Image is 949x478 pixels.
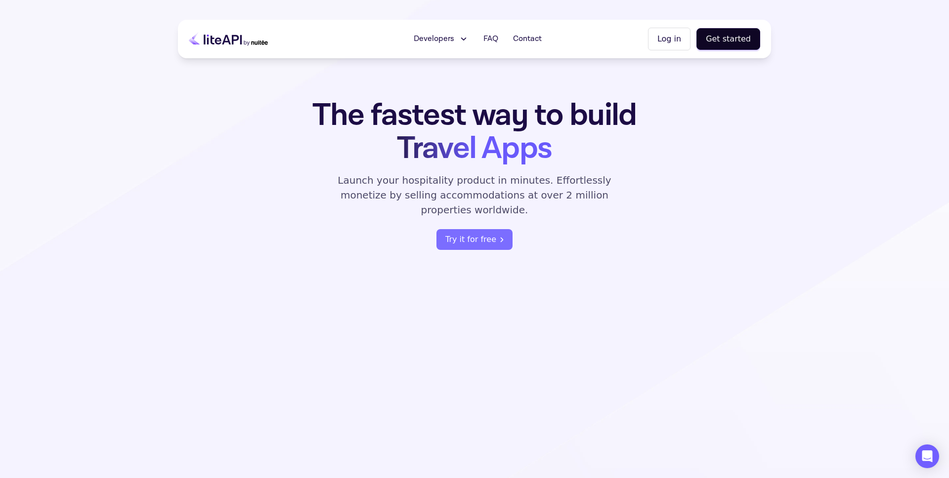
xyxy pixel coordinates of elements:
span: Contact [513,33,542,45]
button: Developers [408,29,474,49]
button: Get started [696,28,760,50]
a: FAQ [477,29,504,49]
h1: The fastest way to build [281,99,668,165]
span: Travel Apps [397,128,552,169]
div: Open Intercom Messenger [915,444,939,468]
p: Launch your hospitality product in minutes. Effortlessly monetize by selling accommodations at ov... [326,173,623,217]
button: Log in [648,28,690,50]
span: Developers [414,33,454,45]
button: Try it for free [436,229,513,250]
a: Contact [507,29,548,49]
span: FAQ [483,33,498,45]
a: register [436,229,513,250]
